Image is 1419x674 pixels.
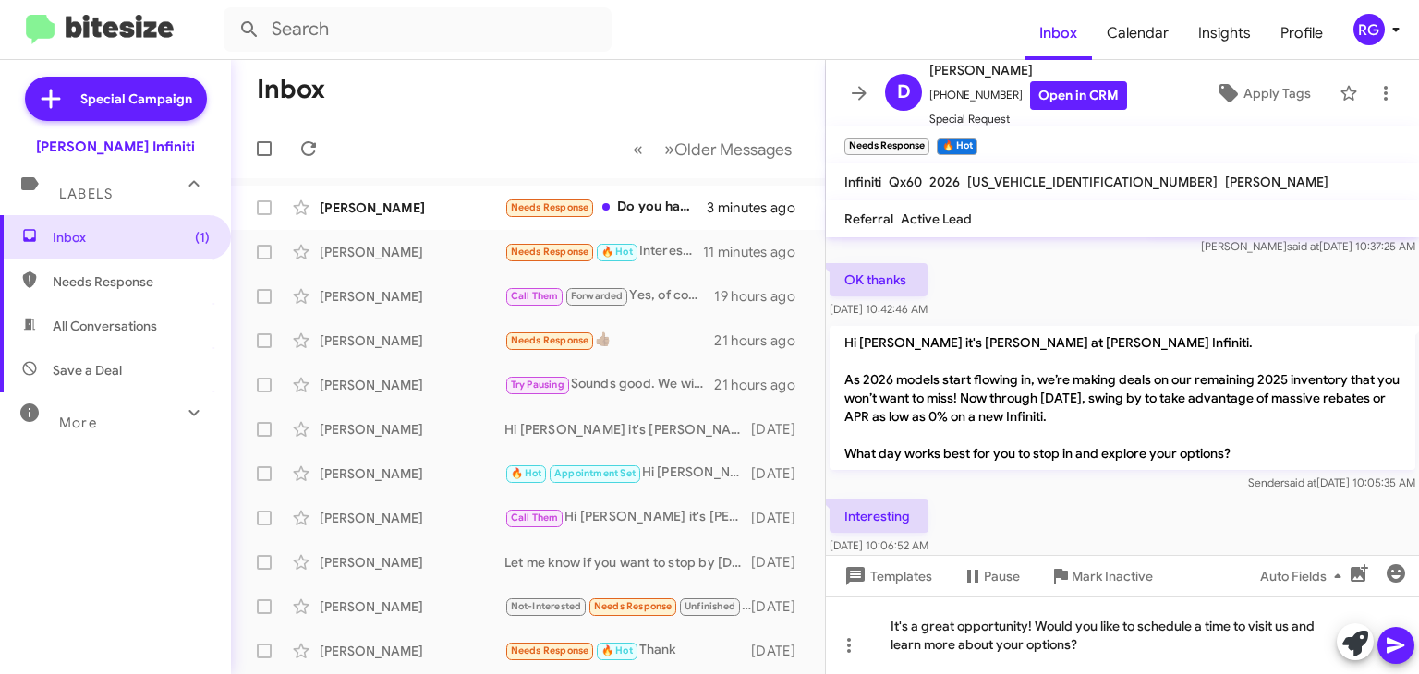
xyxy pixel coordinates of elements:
[320,331,504,350] div: [PERSON_NAME]
[703,243,810,261] div: 11 minutes ago
[504,553,751,572] div: Let me know if you want to stop by [DATE] just to check one out. Have a good evening!
[633,138,643,161] span: «
[601,246,633,258] span: 🔥 Hot
[714,376,810,394] div: 21 hours ago
[901,211,972,227] span: Active Lead
[1195,77,1330,110] button: Apply Tags
[1183,6,1266,60] a: Insights
[984,560,1020,593] span: Pause
[1072,560,1153,593] span: Mark Inactive
[320,243,504,261] div: [PERSON_NAME]
[320,597,504,616] div: [PERSON_NAME]
[320,420,504,439] div: [PERSON_NAME]
[504,596,751,617] div: I no longer have this vehicle.
[751,509,810,527] div: [DATE]
[25,77,207,121] a: Special Campaign
[929,110,1127,128] span: Special Request
[622,130,654,168] button: Previous
[826,560,947,593] button: Templates
[664,138,674,161] span: »
[897,78,911,107] span: D
[830,538,928,552] span: [DATE] 10:06:52 AM
[566,288,627,306] span: Forwarded
[504,507,751,528] div: Hi [PERSON_NAME] it's [PERSON_NAME] at [PERSON_NAME] Infiniti. As 2026 models start flowing in, w...
[320,464,504,483] div: [PERSON_NAME]
[714,287,810,306] div: 19 hours ago
[320,199,504,217] div: [PERSON_NAME]
[320,287,504,306] div: [PERSON_NAME]
[830,302,928,316] span: [DATE] 10:42:46 AM
[511,644,589,656] span: Needs Response
[511,246,589,258] span: Needs Response
[601,644,633,656] span: 🔥 Hot
[751,464,810,483] div: [DATE]
[554,467,636,479] span: Appointment Set
[967,174,1218,190] span: [US_VEHICLE_IDENTIFICATION_NUMBER]
[889,174,922,190] span: Qx60
[929,174,960,190] span: 2026
[59,415,97,431] span: More
[224,7,612,52] input: Search
[947,560,1035,593] button: Pause
[504,640,751,661] div: Thank
[1248,475,1415,489] span: Sender [DATE] 10:05:35 AM
[1353,14,1385,45] div: RG
[504,197,707,218] div: Do you have any 2025 models in the emerald green ? What's the cost out the door on the 2025 ?
[53,317,157,335] span: All Conversations
[1266,6,1338,60] a: Profile
[830,263,928,296] p: OK thanks
[1338,14,1399,45] button: RG
[511,379,564,391] span: Try Pausing
[1201,239,1415,253] span: [PERSON_NAME] [DATE] 10:37:25 AM
[320,553,504,572] div: [PERSON_NAME]
[844,174,881,190] span: Infiniti
[1030,81,1127,110] a: Open in CRM
[320,509,504,527] div: [PERSON_NAME]
[1092,6,1183,60] a: Calendar
[841,560,932,593] span: Templates
[714,331,810,350] div: 21 hours ago
[830,326,1415,470] p: Hi [PERSON_NAME] it's [PERSON_NAME] at [PERSON_NAME] Infiniti. As 2026 models start flowing in, w...
[36,138,195,156] div: [PERSON_NAME] Infiniti
[929,59,1127,81] span: [PERSON_NAME]
[751,642,810,660] div: [DATE]
[685,600,735,612] span: Unfinished
[504,463,751,484] div: Hi [PERSON_NAME] it's [PERSON_NAME] at [PERSON_NAME] Infiniti. As 2026 models start flowing in, w...
[504,285,714,307] div: Yes, of course. My number is [PHONE_NUMBER]
[1243,77,1311,110] span: Apply Tags
[826,596,1419,674] div: It's a great opportunity! Would you like to schedule a time to visit us and learn more about your...
[511,290,559,302] span: Call Them
[653,130,803,168] button: Next
[511,600,582,612] span: Not-Interested
[1225,174,1328,190] span: [PERSON_NAME]
[59,186,113,202] span: Labels
[511,334,589,346] span: Needs Response
[53,228,210,247] span: Inbox
[1284,475,1316,489] span: said at
[937,138,976,155] small: 🔥 Hot
[830,499,928,533] p: Interesting
[257,75,325,104] h1: Inbox
[320,376,504,394] div: [PERSON_NAME]
[511,201,589,213] span: Needs Response
[844,138,929,155] small: Needs Response
[53,272,210,291] span: Needs Response
[1245,560,1364,593] button: Auto Fields
[751,597,810,616] div: [DATE]
[1260,560,1349,593] span: Auto Fields
[1025,6,1092,60] a: Inbox
[1035,560,1168,593] button: Mark Inactive
[844,211,893,227] span: Referral
[504,330,714,351] div: 👍🏽
[511,512,559,524] span: Call Them
[195,228,210,247] span: (1)
[511,467,542,479] span: 🔥 Hot
[1287,239,1319,253] span: said at
[623,130,803,168] nav: Page navigation example
[504,420,751,439] div: Hi [PERSON_NAME] it's [PERSON_NAME] at [PERSON_NAME] Infiniti. As 2026 models start flowing in, w...
[707,199,810,217] div: 3 minutes ago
